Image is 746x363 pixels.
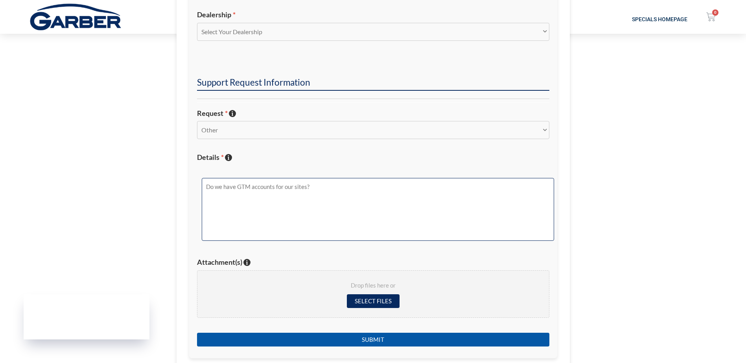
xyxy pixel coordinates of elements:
label: Dealership [197,10,549,19]
span: Attachment(s) [197,258,242,266]
span: Details [197,153,224,161]
span: Request [197,109,228,117]
input: Submit [197,333,549,346]
h2: Support Request Information [197,77,549,91]
iframe: Garber Digital Marketing Status [24,294,149,339]
span: Drop files here or [207,280,540,291]
input: Select files [347,294,400,308]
